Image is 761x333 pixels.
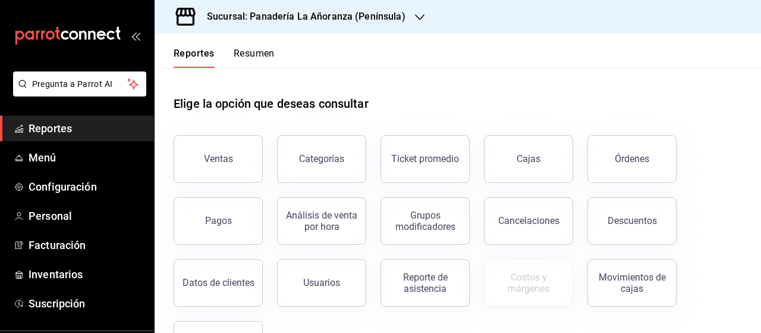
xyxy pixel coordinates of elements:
div: Ticket promedio [391,153,459,164]
span: Facturación [29,237,144,253]
div: Movimientos de cajas [595,272,669,294]
button: Cancelaciones [484,197,573,245]
a: Cajas [484,135,573,183]
button: Datos de clientes [174,259,263,307]
div: Ventas [204,153,233,164]
div: navigation tabs [174,48,275,68]
button: Grupos modificadores [380,197,470,245]
div: Costos y márgenes [492,272,565,294]
button: Usuarios [277,259,366,307]
button: Ventas [174,135,263,183]
div: Descuentos [608,215,657,226]
button: Reporte de asistencia [380,259,470,307]
span: Inventarios [29,266,144,282]
span: Reportes [29,120,144,136]
div: Usuarios [303,277,340,288]
span: Suscripción [29,295,144,312]
span: Personal [29,208,144,224]
div: Reporte de asistencia [388,272,462,294]
div: Grupos modificadores [388,210,462,232]
button: Categorías [277,135,366,183]
h3: Sucursal: Panadería La Añoranza (Península) [197,10,405,24]
span: Pregunta a Parrot AI [32,78,128,91]
div: Análisis de venta por hora [285,210,359,232]
button: Contrata inventarios para ver este reporte [484,259,573,307]
button: Análisis de venta por hora [277,197,366,245]
div: Órdenes [615,153,649,164]
div: Categorías [299,153,344,164]
span: Menú [29,150,144,166]
h1: Elige la opción que deseas consultar [174,95,369,113]
button: Resumen [234,48,275,68]
button: Pagos [174,197,263,245]
a: Pregunta a Parrot AI [8,86,146,99]
button: Movimientos de cajas [587,259,677,307]
span: Configuración [29,179,144,195]
button: Pregunta a Parrot AI [13,71,146,97]
button: Ticket promedio [380,135,470,183]
button: Órdenes [587,135,677,183]
button: open_drawer_menu [131,31,140,41]
button: Reportes [174,48,215,68]
div: Pagos [205,215,232,226]
div: Cancelaciones [498,215,559,226]
button: Descuentos [587,197,677,245]
div: Cajas [517,152,541,166]
div: Datos de clientes [183,277,254,288]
